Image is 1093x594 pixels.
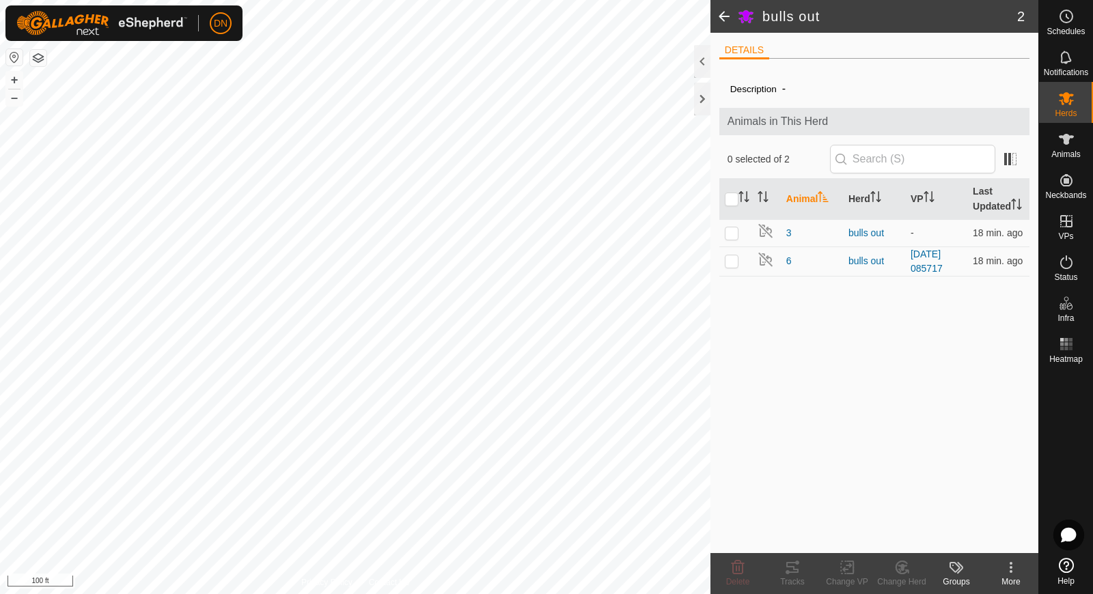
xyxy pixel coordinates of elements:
span: DN [214,16,227,31]
img: Gallagher Logo [16,11,187,36]
img: returning off [758,223,774,239]
p-sorticon: Activate to sort [870,193,881,204]
span: Herds [1055,109,1077,117]
p-sorticon: Activate to sort [738,193,749,204]
th: Last Updated [967,179,1029,220]
a: Privacy Policy [301,576,352,589]
span: Delete [726,577,750,586]
span: Schedules [1047,27,1085,36]
span: Infra [1057,314,1074,322]
li: DETAILS [719,43,769,59]
span: 6 [786,254,792,268]
div: bulls out [848,254,900,268]
th: Animal [781,179,843,220]
span: 2 [1017,6,1025,27]
div: Change Herd [874,576,929,588]
span: 0 selected of 2 [728,152,830,167]
div: Groups [929,576,984,588]
span: Help [1057,577,1075,585]
th: Herd [843,179,905,220]
span: Aug 16, 2025, 4:13 PM [973,255,1023,266]
button: + [6,72,23,88]
div: bulls out [848,226,900,240]
p-sorticon: Activate to sort [924,193,935,204]
input: Search (S) [830,145,995,173]
span: Notifications [1044,68,1088,76]
app-display-virtual-paddock-transition: - [911,227,914,238]
a: [DATE] 085717 [911,249,943,274]
img: returning off [758,251,774,268]
span: Animals [1051,150,1081,158]
span: VPs [1058,232,1073,240]
h2: bulls out [762,8,1017,25]
button: Map Layers [30,50,46,66]
span: - [777,77,791,100]
span: Heatmap [1049,355,1083,363]
p-sorticon: Activate to sort [758,193,769,204]
label: Description [730,84,777,94]
p-sorticon: Activate to sort [1011,201,1022,212]
button: – [6,89,23,106]
div: Change VP [820,576,874,588]
span: Animals in This Herd [728,113,1021,130]
span: 3 [786,226,792,240]
button: Reset Map [6,49,23,66]
span: Status [1054,273,1077,281]
p-sorticon: Activate to sort [818,193,829,204]
div: Tracks [765,576,820,588]
a: Contact Us [369,576,409,589]
span: Neckbands [1045,191,1086,199]
div: More [984,576,1038,588]
a: Help [1039,552,1093,591]
th: VP [905,179,967,220]
span: Aug 16, 2025, 4:13 PM [973,227,1023,238]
